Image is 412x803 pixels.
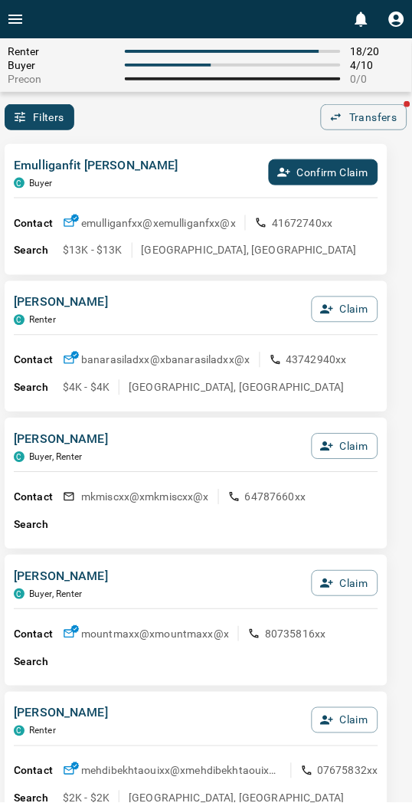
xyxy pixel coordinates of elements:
p: [PERSON_NAME] [14,568,108,586]
p: Buyer, Renter [29,452,83,463]
p: Search [14,243,63,259]
p: banarasiladxx@x banarasiladxx@x [81,352,250,368]
p: mountmaxx@x mountmaxx@x [81,627,229,642]
span: 18 / 20 [350,45,404,57]
p: Contact [14,490,63,506]
p: Contact [14,352,63,369]
div: condos.ca [14,178,25,188]
p: mehdibekhtaouixx@x mehdibekhtaouixx@x [81,764,282,779]
p: [PERSON_NAME] [14,705,108,723]
span: Precon [8,73,116,85]
p: $13K - $13K [63,243,123,258]
p: [PERSON_NAME] [14,293,108,312]
span: 4 / 10 [350,59,404,71]
p: 41672740xx [272,215,333,231]
p: Renter [29,315,56,326]
p: 43742940xx [286,352,348,368]
div: condos.ca [14,315,25,326]
div: condos.ca [14,452,25,463]
p: [GEOGRAPHIC_DATA], [GEOGRAPHIC_DATA] [129,380,344,395]
span: 0 / 0 [350,73,404,85]
p: Search [14,517,63,533]
p: Search [14,654,63,670]
button: Claim [312,571,378,597]
button: Filters [5,104,74,130]
p: 07675832xx [318,764,379,779]
p: 64787660xx [245,490,306,505]
p: [PERSON_NAME] [14,431,108,449]
p: [GEOGRAPHIC_DATA], [GEOGRAPHIC_DATA] [142,243,357,258]
p: 80735816xx [265,627,326,642]
p: Emulliganfit [PERSON_NAME] [14,156,178,175]
button: Transfers [321,104,407,130]
button: Claim [312,708,378,734]
p: $4K - $4K [63,380,110,395]
p: Contact [14,764,63,780]
p: Search [14,380,63,396]
button: Claim [312,297,378,323]
p: mkmiscxx@x mkmiscxx@x [81,490,209,505]
button: Profile [381,4,412,34]
div: condos.ca [14,726,25,737]
span: Buyer [8,59,116,71]
p: Buyer, Renter [29,589,83,600]
button: Confirm Claim [269,159,378,185]
p: Contact [14,627,63,643]
p: Renter [29,726,56,737]
p: emulliganfxx@x emulliganfxx@x [81,215,236,231]
p: Contact [14,215,63,231]
span: Renter [8,45,116,57]
button: Claim [312,434,378,460]
p: Buyer [29,178,53,188]
div: condos.ca [14,589,25,600]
